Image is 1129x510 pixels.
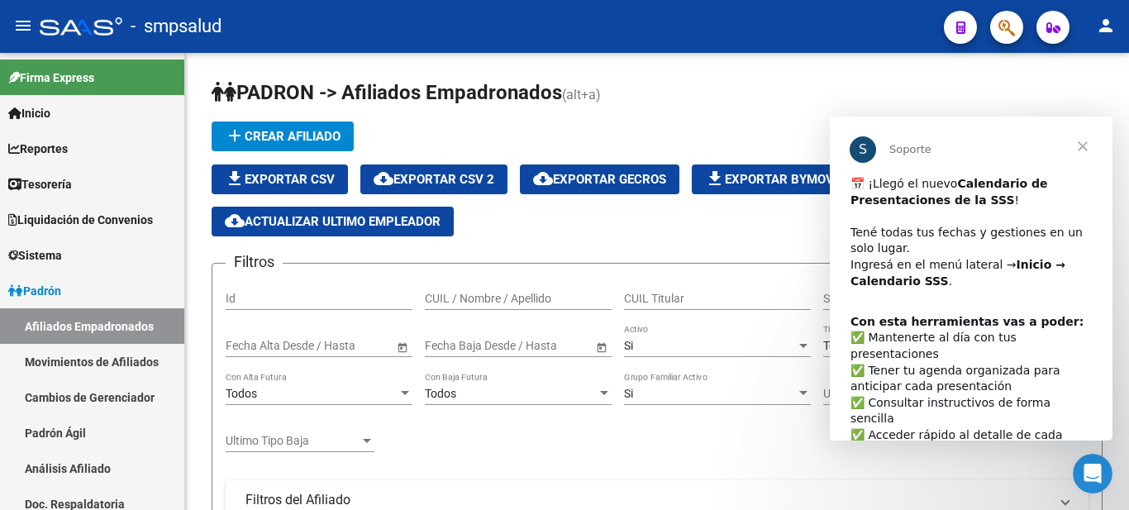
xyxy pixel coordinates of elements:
span: Ultimo Tipo Alta [823,387,957,401]
button: Crear Afiliado [212,122,354,151]
span: Reportes [8,140,68,158]
iframe: Intercom live chat [1073,454,1112,493]
mat-icon: add [225,126,245,145]
div: ​✅ Mantenerte al día con tus presentaciones ✅ Tener tu agenda organizada para anticipar cada pres... [21,198,262,392]
mat-icon: cloud_download [533,169,553,188]
span: Tesorería [8,175,72,193]
mat-icon: file_download [225,169,245,188]
span: Exportar CSV 2 [374,172,494,187]
span: Firma Express [8,69,94,87]
button: Exportar Bymovi [692,164,850,194]
input: Fecha inicio [425,339,485,353]
span: Liquidación de Convenios [8,211,153,229]
mat-icon: file_download [705,169,725,188]
span: Todos [226,387,257,400]
mat-icon: menu [13,16,33,36]
input: Fecha fin [499,339,580,353]
button: Open calendar [393,338,411,355]
button: Exportar CSV 2 [360,164,507,194]
button: Open calendar [593,338,610,355]
span: Exportar Bymovi [705,172,837,187]
mat-icon: cloud_download [225,211,245,231]
span: Ultimo Tipo Baja [226,434,360,448]
span: PADRON -> Afiliados Empadronados [212,81,562,104]
span: Inicio [8,104,50,122]
span: Todos [425,387,456,400]
iframe: Intercom live chat mensaje [830,117,1112,441]
span: Exportar GECROS [533,172,666,187]
h3: Filtros [226,250,283,274]
mat-icon: cloud_download [374,169,393,188]
span: Seleccionar Gerenciador [823,292,957,306]
span: Sistema [8,246,62,265]
input: Fecha inicio [226,339,286,353]
button: Exportar GECROS [520,164,679,194]
input: Fecha fin [300,339,381,353]
span: Exportar CSV [225,172,335,187]
span: - smpsalud [131,8,222,45]
b: Con esta herramientas vas a poder: [21,198,254,212]
button: Actualizar ultimo Empleador [212,207,454,236]
mat-icon: person [1096,16,1116,36]
span: Padrón [8,282,61,300]
span: Si [624,339,633,352]
span: Crear Afiliado [225,129,341,144]
button: Exportar CSV [212,164,348,194]
span: Actualizar ultimo Empleador [225,214,441,229]
span: Si [624,387,633,400]
span: (alt+a) [562,87,601,102]
span: Todos [823,339,855,352]
mat-panel-title: Filtros del Afiliado [245,491,1049,509]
